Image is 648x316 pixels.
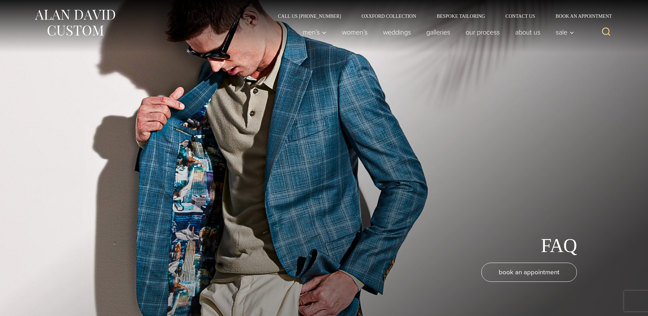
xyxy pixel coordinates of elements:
[495,14,546,18] a: Contact Us
[426,14,495,18] a: Bespoke Tailoring
[295,25,578,39] nav: Primary Navigation
[268,14,351,18] a: Call Us [PHONE_NUMBER]
[458,25,507,39] a: Our Process
[375,25,418,39] a: weddings
[556,29,574,36] span: Sale
[303,29,327,36] span: Men’s
[598,24,615,40] button: View Search Form
[499,267,560,277] span: book an appointment
[545,14,614,18] a: Book an Appointment
[541,234,577,257] h1: FAQ
[604,295,641,313] iframe: Opens a widget where you can chat to one of our agents
[481,263,577,282] a: book an appointment
[351,14,426,18] a: Oxxford Collection
[268,14,615,18] nav: Secondary Navigation
[334,25,375,39] a: Women’s
[507,25,548,39] a: About Us
[34,8,116,38] img: Alan David Custom
[418,25,458,39] a: Galleries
